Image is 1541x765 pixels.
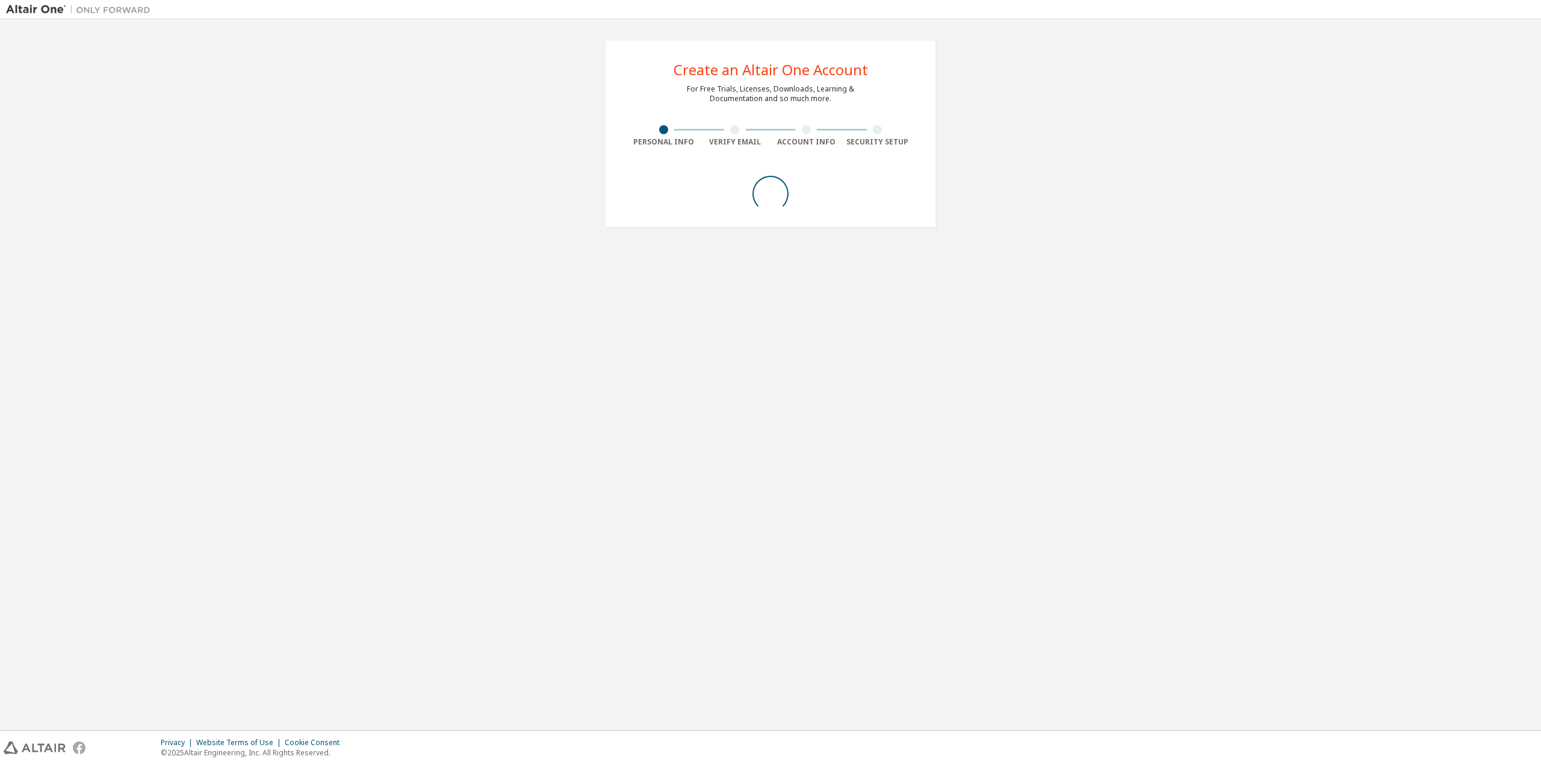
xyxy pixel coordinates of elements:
[6,4,157,16] img: Altair One
[4,742,66,754] img: altair_logo.svg
[687,84,854,104] div: For Free Trials, Licenses, Downloads, Learning & Documentation and so much more.
[196,738,285,748] div: Website Terms of Use
[674,63,868,77] div: Create an Altair One Account
[73,742,85,754] img: facebook.svg
[161,738,196,748] div: Privacy
[770,137,842,147] div: Account Info
[285,738,347,748] div: Cookie Consent
[628,137,699,147] div: Personal Info
[161,748,347,758] p: © 2025 Altair Engineering, Inc. All Rights Reserved.
[842,137,914,147] div: Security Setup
[699,137,771,147] div: Verify Email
